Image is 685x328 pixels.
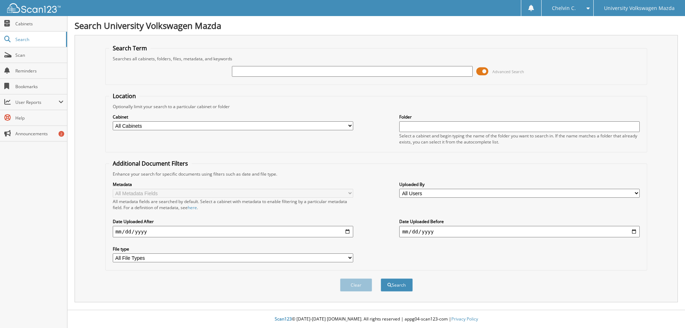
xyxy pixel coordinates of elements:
[15,131,64,137] span: Announcements
[109,171,644,177] div: Enhance your search for specific documents using filters such as date and file type.
[15,52,64,58] span: Scan
[15,68,64,74] span: Reminders
[109,104,644,110] div: Optionally limit your search to a particular cabinet or folder
[113,114,353,120] label: Cabinet
[113,246,353,252] label: File type
[399,133,640,145] div: Select a cabinet and begin typing the name of the folder you want to search in. If the name match...
[109,44,151,52] legend: Search Term
[188,205,197,211] a: here
[15,99,59,105] span: User Reports
[109,56,644,62] div: Searches all cabinets, folders, files, metadata, and keywords
[7,3,61,13] img: scan123-logo-white.svg
[109,92,139,100] legend: Location
[399,114,640,120] label: Folder
[75,20,678,31] h1: Search University Volkswagen Mazda
[67,311,685,328] div: © [DATE]-[DATE] [DOMAIN_NAME]. All rights reserved | appg04-scan123-com |
[15,21,64,27] span: Cabinets
[275,316,292,322] span: Scan123
[399,226,640,237] input: end
[59,131,64,137] div: 2
[399,181,640,187] label: Uploaded By
[113,181,353,187] label: Metadata
[451,316,478,322] a: Privacy Policy
[552,6,576,10] span: Chelvin C.
[15,115,64,121] span: Help
[113,218,353,224] label: Date Uploaded After
[15,36,62,42] span: Search
[15,84,64,90] span: Bookmarks
[604,6,675,10] span: University Volkswagen Mazda
[340,278,372,292] button: Clear
[113,198,353,211] div: All metadata fields are searched by default. Select a cabinet with metadata to enable filtering b...
[492,69,524,74] span: Advanced Search
[381,278,413,292] button: Search
[399,218,640,224] label: Date Uploaded Before
[113,226,353,237] input: start
[109,160,192,167] legend: Additional Document Filters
